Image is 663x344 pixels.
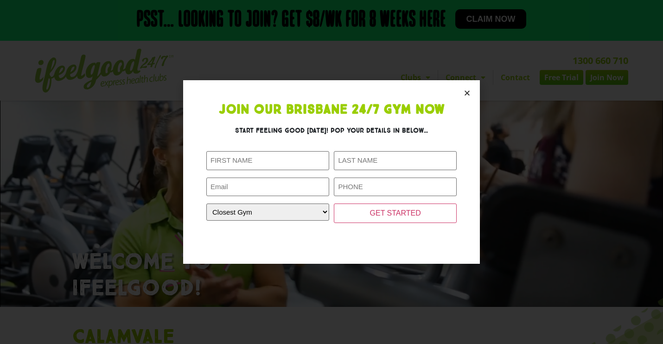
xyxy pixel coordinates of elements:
[334,178,457,197] input: PHONE
[206,151,329,170] input: FIRST NAME
[334,151,457,170] input: LAST NAME
[464,89,471,96] a: Close
[206,103,457,116] h1: Join Our Brisbane 24/7 Gym Now
[334,204,457,223] input: GET STARTED
[206,126,457,135] h3: Start feeling good [DATE]! Pop your details in below...
[206,178,329,197] input: Email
